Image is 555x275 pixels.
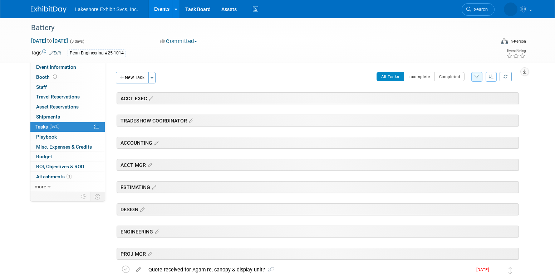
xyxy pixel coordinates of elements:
[152,139,158,146] a: Edit sections
[471,7,488,12] span: Search
[146,250,152,257] a: Edit sections
[146,161,152,168] a: Edit sections
[30,132,105,142] a: Playbook
[68,49,126,57] div: Penn Engineering #25-1014
[30,152,105,161] a: Budget
[434,72,465,81] button: Completed
[36,164,84,169] span: ROI, Objectives & ROO
[30,162,105,172] a: ROI, Objectives & ROO
[36,134,57,140] span: Playbook
[138,206,144,213] a: Edit sections
[36,174,72,179] span: Attachments
[67,174,72,179] span: 1
[157,38,200,45] button: Committed
[30,122,105,132] a: Tasks86%
[504,3,517,16] img: MICHELLE MOYA
[31,49,61,57] td: Tags
[49,50,61,56] a: Edit
[31,6,67,13] img: ExhibitDay
[30,112,105,122] a: Shipments
[509,39,526,44] div: In-Person
[506,49,526,53] div: Event Rating
[36,94,80,100] span: Travel Reservations
[36,104,79,110] span: Asset Reservations
[69,39,84,44] span: (3 days)
[31,38,68,44] span: [DATE] [DATE]
[117,226,519,237] div: ENGINEERING
[117,159,519,171] div: ACCT MGR
[265,268,274,272] span: 2
[509,267,512,274] i: Move task
[404,72,435,81] button: Incomplete
[150,183,156,190] a: Edit sections
[132,266,145,273] a: edit
[30,142,105,152] a: Misc. Expenses & Credits
[36,154,52,159] span: Budget
[452,37,526,48] div: Event Format
[29,21,484,34] div: Battery
[50,124,59,129] span: 86%
[117,92,519,104] div: ACCT EXEC
[36,64,76,70] span: Event Information
[30,72,105,82] a: Booth
[36,114,60,120] span: Shipments
[30,182,105,192] a: more
[30,172,105,182] a: Attachments1
[90,192,105,201] td: Toggle Event Tabs
[153,228,159,235] a: Edit sections
[476,267,492,272] span: [DATE]
[492,266,502,275] img: MICHELLE MOYA
[462,3,495,16] a: Search
[117,248,519,260] div: PROJ MGR
[377,72,404,81] button: All Tasks
[500,72,512,81] a: Refresh
[147,95,153,102] a: Edit sections
[78,192,90,201] td: Personalize Event Tab Strip
[30,62,105,72] a: Event Information
[51,74,58,79] span: Booth not reserved yet
[46,38,53,44] span: to
[36,84,47,90] span: Staff
[36,144,92,150] span: Misc. Expenses & Credits
[30,92,105,102] a: Travel Reservations
[501,38,508,44] img: Format-Inperson.png
[36,74,58,80] span: Booth
[35,124,59,130] span: Tasks
[187,117,193,124] a: Edit sections
[117,137,519,149] div: ACCOUNTING
[30,82,105,92] a: Staff
[75,6,138,12] span: Lakeshore Exhibit Svcs, Inc.
[116,72,149,83] button: New Task
[117,203,519,215] div: DESIGN
[117,181,519,193] div: ESTIMATING
[35,184,46,189] span: more
[117,115,519,126] div: TRADESHOW COORDINATOR
[30,102,105,112] a: Asset Reservations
